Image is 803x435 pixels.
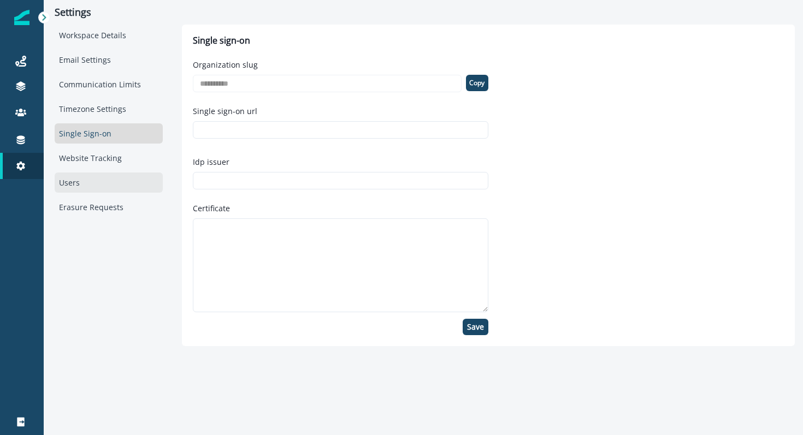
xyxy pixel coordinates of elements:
[55,7,163,19] p: Settings
[55,99,163,119] div: Timezone Settings
[463,319,488,335] button: Save
[55,50,163,70] div: Email Settings
[193,105,257,117] p: Single sign-on url
[466,75,488,91] button: Copy
[193,35,784,50] h1: Single sign-on
[193,202,482,214] label: Certificate
[469,79,485,87] p: Copy
[193,59,482,70] label: Organization slug
[55,74,163,94] div: Communication Limits
[193,156,229,168] p: Idp issuer
[55,25,163,45] div: Workspace Details
[55,197,163,217] div: Erasure Requests
[55,148,163,168] div: Website Tracking
[14,10,29,25] img: Inflection
[55,123,163,144] div: Single Sign-on
[55,172,163,193] div: Users
[467,323,484,332] p: Save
